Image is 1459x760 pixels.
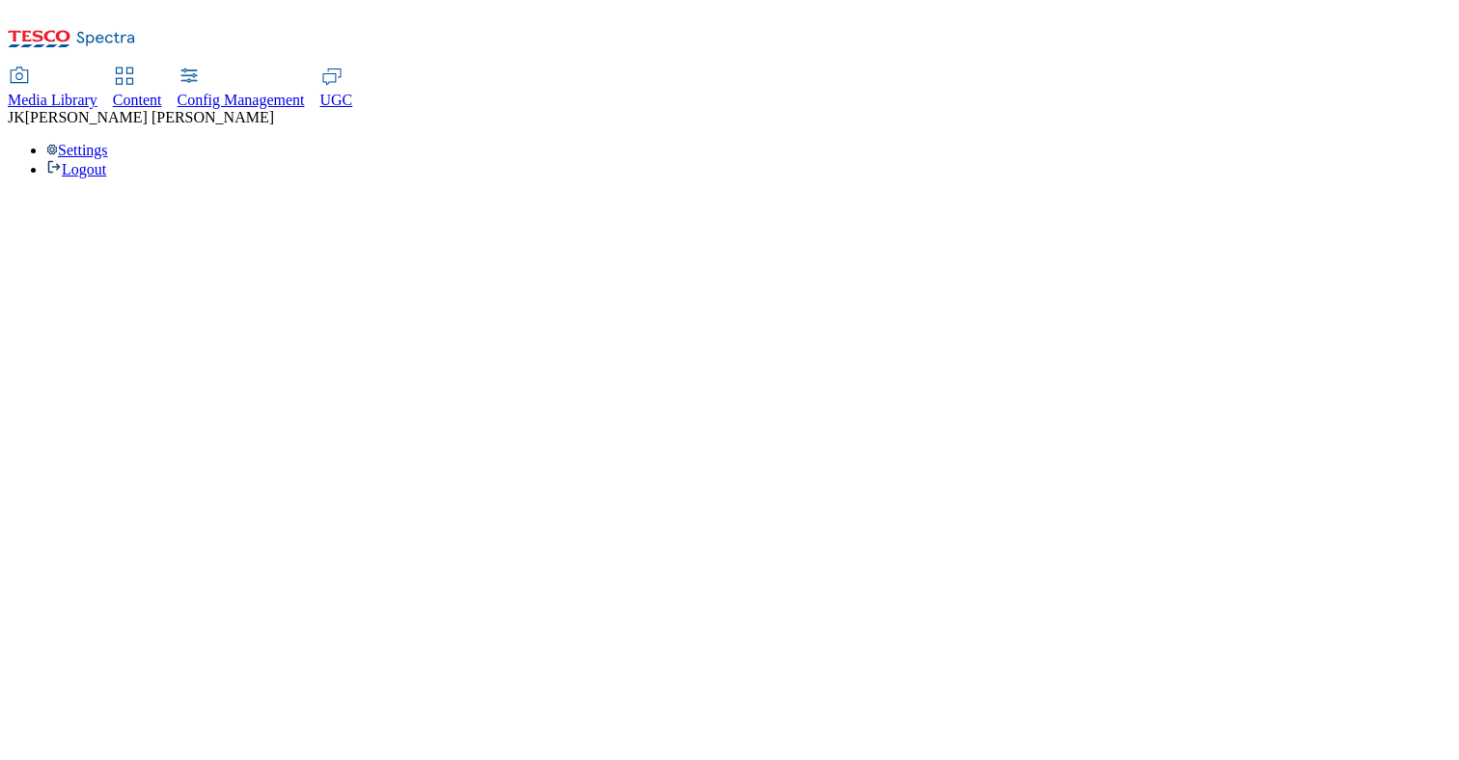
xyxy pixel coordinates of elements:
a: Settings [46,142,108,158]
span: [PERSON_NAME] [PERSON_NAME] [25,109,274,125]
a: Media Library [8,68,97,109]
span: Config Management [178,92,305,108]
a: Config Management [178,68,305,109]
a: Content [113,68,162,109]
span: Content [113,92,162,108]
span: UGC [320,92,353,108]
span: JK [8,109,25,125]
a: UGC [320,68,353,109]
a: Logout [46,161,106,177]
span: Media Library [8,92,97,108]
